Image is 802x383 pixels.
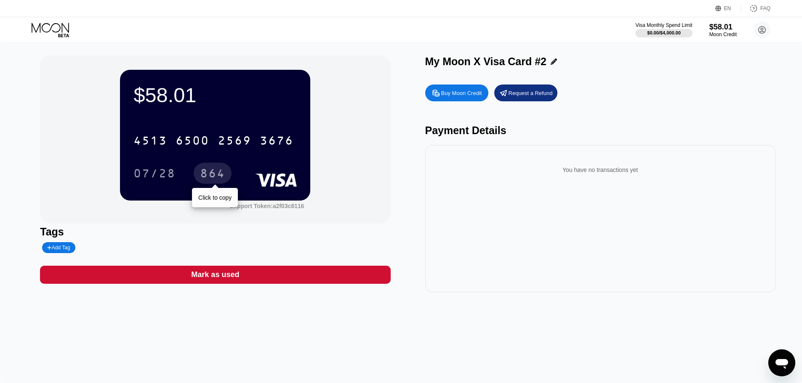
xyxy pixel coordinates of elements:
div: Moon Credit [709,32,737,37]
div: 07/28 [133,168,176,181]
div: You have no transactions yet [432,158,769,182]
div: Support Token: a2f03c8116 [229,203,304,209]
div: Payment Details [425,124,775,137]
div: 2569 [218,135,251,148]
div: My Moon X Visa Card #2 [425,55,547,68]
div: 07/28 [127,163,182,184]
div: Buy Moon Credit [425,85,488,101]
div: $58.01 [709,23,737,32]
div: 6500 [176,135,209,148]
div: Visa Monthly Spend Limit$0.00/$4,000.00 [635,22,692,37]
div: $58.01Moon Credit [709,23,737,37]
div: Add Tag [47,245,70,251]
div: 4513 [133,135,167,148]
div: EN [715,4,741,13]
div: 4513650025693676 [128,130,298,151]
div: EN [724,5,731,11]
div: Tags [40,226,390,238]
div: Mark as used [191,270,239,280]
div: 864 [194,163,232,184]
div: Click to copy [198,194,232,201]
div: Request a Refund [494,85,557,101]
div: Visa Monthly Spend Limit [635,22,692,28]
iframe: Button to launch messaging window [768,349,795,376]
div: Request a Refund [509,90,553,97]
div: $58.01 [133,83,297,107]
div: Add Tag [42,242,75,253]
div: Mark as used [40,266,390,284]
div: FAQ [741,4,770,13]
div: 3676 [260,135,293,148]
div: 864 [200,168,225,181]
div: Support Token:a2f03c8116 [229,203,304,209]
div: $0.00 / $4,000.00 [647,30,681,35]
div: FAQ [760,5,770,11]
div: Buy Moon Credit [441,90,482,97]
